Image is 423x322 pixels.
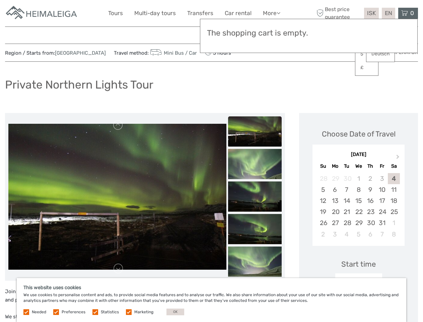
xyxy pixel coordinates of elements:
[341,229,353,240] div: Choose Tuesday, November 4th, 2025
[228,116,282,147] img: 40fa01a1cf2a41e2831dd0e129f955a6_slider_thumbnail.jpg
[329,217,341,228] div: Choose Monday, October 27th, 2025
[353,162,364,171] div: We
[364,206,376,217] div: Choose Thursday, October 23rd, 2025
[312,151,405,158] div: [DATE]
[108,8,123,18] a: Tours
[388,195,400,206] div: Choose Saturday, October 18th, 2025
[388,162,400,171] div: Sa
[228,247,282,277] img: 3e316d1b7ff7409fbe1ab3dd7fab2a38_slider_thumbnail.jpg
[353,206,364,217] div: Choose Wednesday, October 22nd, 2025
[263,8,280,18] a: More
[335,273,382,289] div: 21:00
[317,162,329,171] div: Su
[341,206,353,217] div: Choose Tuesday, October 21st, 2025
[149,50,197,56] a: Mini Bus / Car
[228,214,282,244] img: bd3d0d552aa14857ae7359eaebfc0ee0_slider_thumbnail.jpg
[388,206,400,217] div: Choose Saturday, October 25th, 2025
[355,62,378,74] a: £
[5,287,285,305] p: Join [PERSON_NAME] The Guide´s group tour of the Private Spirit of the Aurora Tour with Professio...
[367,10,376,16] span: ISK
[8,124,226,270] img: 40fa01a1cf2a41e2831dd0e129f955a6_main_slider.jpg
[364,173,376,184] div: Not available Thursday, October 2nd, 2025
[101,309,119,315] label: Statistics
[317,217,329,228] div: Choose Sunday, October 26th, 2025
[341,162,353,171] div: Tu
[207,29,411,38] h3: The shopping cart is empty.
[329,206,341,217] div: Choose Monday, October 20th, 2025
[315,6,362,20] span: Best price guarantee
[393,153,404,164] button: Next Month
[314,173,402,240] div: month 2025-10
[5,50,106,57] span: Region / Starts from:
[62,309,85,315] label: Preferences
[77,10,85,18] button: Open LiveChat chat widget
[9,12,76,17] p: We're away right now. Please check back later!
[364,184,376,195] div: Choose Thursday, October 9th, 2025
[134,8,176,18] a: Multi-day tours
[409,10,415,16] span: 0
[5,5,79,21] img: Apartments in Reykjavik
[166,309,184,315] button: OK
[329,184,341,195] div: Choose Monday, October 6th, 2025
[329,162,341,171] div: Mo
[376,195,388,206] div: Choose Friday, October 17th, 2025
[329,195,341,206] div: Choose Monday, October 13th, 2025
[228,181,282,212] img: a678298a299d4a629424194e54e95a71_slider_thumbnail.jpg
[341,259,376,269] div: Start time
[225,8,252,18] a: Car rental
[353,195,364,206] div: Choose Wednesday, October 15th, 2025
[341,184,353,195] div: Choose Tuesday, October 7th, 2025
[376,173,388,184] div: Not available Friday, October 3rd, 2025
[376,162,388,171] div: Fr
[317,229,329,240] div: Choose Sunday, November 2nd, 2025
[382,8,395,19] div: EN
[353,229,364,240] div: Choose Wednesday, November 5th, 2025
[5,78,153,92] h1: Private Northern Lights Tour
[341,217,353,228] div: Choose Tuesday, October 28th, 2025
[341,173,353,184] div: Not available Tuesday, September 30th, 2025
[376,206,388,217] div: Choose Friday, October 24th, 2025
[187,8,213,18] a: Transfers
[55,50,106,56] a: [GEOGRAPHIC_DATA]
[32,309,46,315] label: Needed
[364,217,376,228] div: Choose Thursday, October 30th, 2025
[134,309,153,315] label: Marketing
[376,217,388,228] div: Choose Friday, October 31st, 2025
[317,206,329,217] div: Choose Sunday, October 19th, 2025
[388,217,400,228] div: Choose Saturday, November 1st, 2025
[364,162,376,171] div: Th
[353,173,364,184] div: Not available Wednesday, October 1st, 2025
[376,184,388,195] div: Choose Friday, October 10th, 2025
[355,48,378,60] a: $
[329,229,341,240] div: Choose Monday, November 3rd, 2025
[341,195,353,206] div: Choose Tuesday, October 14th, 2025
[114,48,197,57] span: Travel method:
[388,229,400,240] div: Choose Saturday, November 8th, 2025
[17,278,406,322] div: We use cookies to personalise content and ads, to provide social media features and to analyse ou...
[329,173,341,184] div: Not available Monday, September 29th, 2025
[228,149,282,179] img: 5b52c2d799294039a283a567ee10e449_slider_thumbnail.jpg
[364,229,376,240] div: Choose Thursday, November 6th, 2025
[317,173,329,184] div: Not available Sunday, September 28th, 2025
[364,195,376,206] div: Choose Thursday, October 16th, 2025
[322,129,396,139] div: Choose Date of Travel
[366,48,395,60] a: Deutsch
[317,184,329,195] div: Choose Sunday, October 5th, 2025
[388,173,400,184] div: Choose Saturday, October 4th, 2025
[388,184,400,195] div: Choose Saturday, October 11th, 2025
[376,229,388,240] div: Choose Friday, November 7th, 2025
[23,285,400,290] h5: This website uses cookies
[353,217,364,228] div: Choose Wednesday, October 29th, 2025
[353,184,364,195] div: Choose Wednesday, October 8th, 2025
[317,195,329,206] div: Choose Sunday, October 12th, 2025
